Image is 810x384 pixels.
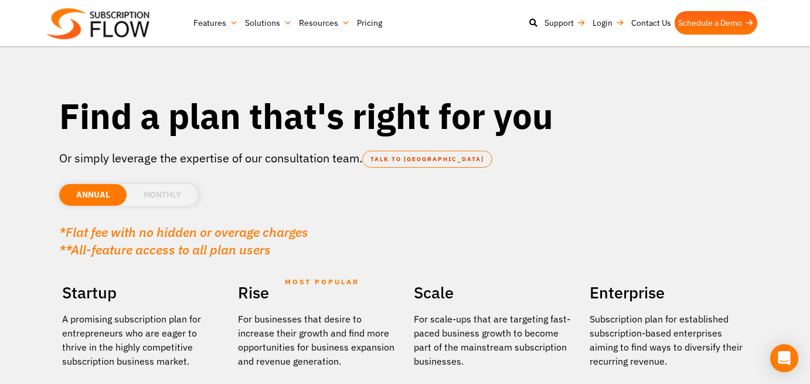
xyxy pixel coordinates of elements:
[59,223,308,240] em: *Flat fee with no hidden or overage charges
[238,279,396,306] h2: Rise
[414,279,572,306] h2: Scale
[285,269,359,295] span: MOST POPULAR
[295,11,353,35] a: Resources
[628,11,675,35] a: Contact Us
[62,312,220,368] p: A promising subscription plan for entrepreneurs who are eager to thrive in the highly competitive...
[238,312,396,368] div: For businesses that desire to increase their growth and find more opportunities for business expa...
[59,241,271,258] em: **All-feature access to all plan users
[59,94,751,138] h1: Find a plan that's right for you
[190,11,241,35] a: Features
[541,11,589,35] a: Support
[675,11,757,35] a: Schedule a Demo
[353,11,386,35] a: Pricing
[62,279,220,306] h2: Startup
[590,279,748,306] h2: Enterprise
[59,149,751,167] p: Or simply leverage the expertise of our consultation team.
[47,8,149,39] img: Subscriptionflow
[241,11,295,35] a: Solutions
[414,312,572,368] div: For scale-ups that are targeting fast-paced business growth to become part of the mainstream subs...
[362,151,492,168] a: TALK TO [GEOGRAPHIC_DATA]
[770,344,798,372] div: Open Intercom Messenger
[590,312,748,368] p: Subscription plan for established subscription-based enterprises aiming to find ways to diversify...
[589,11,628,35] a: Login
[59,184,127,206] li: ANNUAL
[127,184,198,206] li: MONTHLY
